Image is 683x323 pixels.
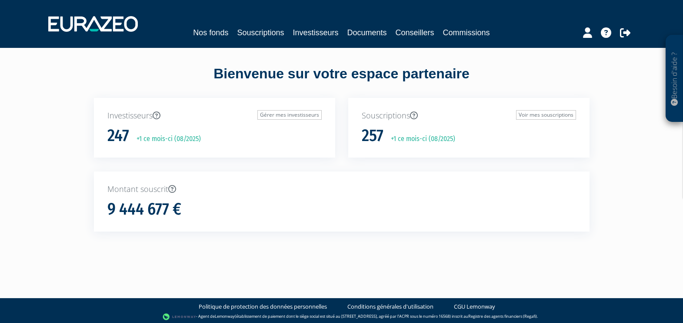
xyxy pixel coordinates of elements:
[347,303,433,311] a: Conditions générales d'utilisation
[130,134,201,144] p: +1 ce mois-ci (08/2025)
[443,27,490,39] a: Commissions
[199,303,327,311] a: Politique de protection des données personnelles
[385,134,455,144] p: +1 ce mois-ci (08/2025)
[9,313,674,321] div: - Agent de (établissement de paiement dont le siège social est situé au [STREET_ADDRESS], agréé p...
[293,27,338,39] a: Investisseurs
[516,110,576,120] a: Voir mes souscriptions
[107,127,129,145] h1: 247
[48,16,138,32] img: 1732889491-logotype_eurazeo_blanc_rvb.png
[257,110,322,120] a: Gérer mes investisseurs
[362,127,383,145] h1: 257
[237,27,284,39] a: Souscriptions
[107,200,181,219] h1: 9 444 677 €
[193,27,228,39] a: Nos fonds
[468,313,537,319] a: Registre des agents financiers (Regafi)
[107,110,322,121] p: Investisseurs
[215,313,235,319] a: Lemonway
[107,184,576,195] p: Montant souscrit
[396,27,434,39] a: Conseillers
[163,313,196,321] img: logo-lemonway.png
[362,110,576,121] p: Souscriptions
[347,27,387,39] a: Documents
[670,40,680,118] p: Besoin d'aide ?
[454,303,495,311] a: CGU Lemonway
[87,64,596,98] div: Bienvenue sur votre espace partenaire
